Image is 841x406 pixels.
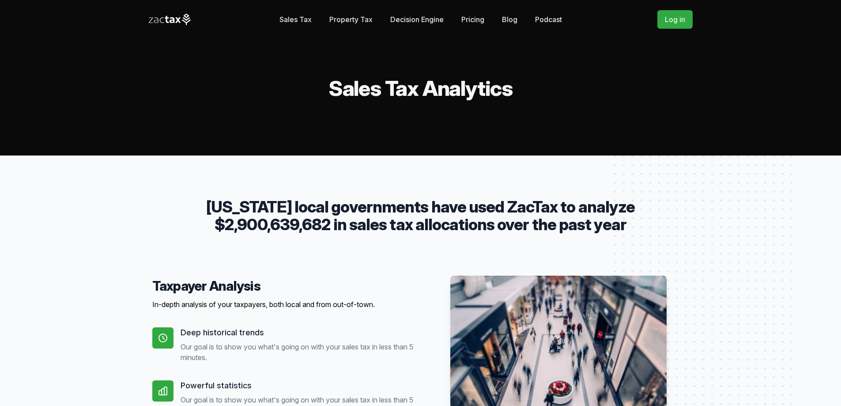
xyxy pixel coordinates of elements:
a: Sales Tax [279,11,312,28]
a: Property Tax [329,11,373,28]
h4: Taxpayer Analysis [152,278,414,294]
p: [US_STATE] local governments have used ZacTax to analyze $2,900,639,682 in sales tax allocations ... [181,198,661,233]
a: Decision Engine [390,11,444,28]
a: Log in [657,10,693,29]
a: Pricing [461,11,484,28]
a: Blog [502,11,517,28]
h2: Sales Tax Analytics [149,78,693,99]
a: Podcast [535,11,562,28]
p: Our goal is to show you what's going on with your sales tax in less than 5 minutes. [181,341,414,363]
h5: Powerful statistics [181,380,414,391]
h5: Deep historical trends [181,327,414,338]
p: In-depth analysis of your taxpayers, both local and from out-of-town. [152,299,414,310]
